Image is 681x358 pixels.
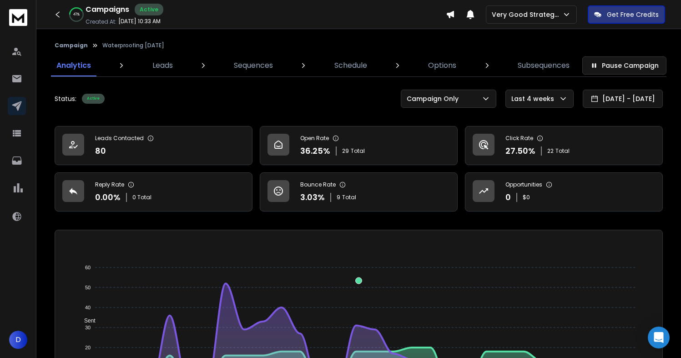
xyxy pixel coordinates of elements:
p: Waterproofing [DATE] [102,42,164,49]
div: Active [135,4,163,15]
tspan: 50 [85,285,91,290]
a: Bounce Rate3.03%9Total [260,172,458,212]
p: Open Rate [300,135,329,142]
tspan: 30 [85,325,91,330]
p: 0 [505,191,511,204]
p: Very Good Strategies [492,10,562,19]
p: Status: [55,94,76,103]
p: Schedule [334,60,367,71]
p: Click Rate [505,135,533,142]
a: Leads Contacted80 [55,126,252,165]
p: [DATE] 10:33 AM [118,18,161,25]
span: 9 [337,194,340,201]
button: Pause Campaign [582,56,666,75]
a: Opportunities0$0 [465,172,663,212]
tspan: 20 [85,345,91,350]
p: Sequences [234,60,273,71]
h1: Campaigns [86,4,129,15]
a: Reply Rate0.00%0 Total [55,172,252,212]
a: Click Rate27.50%22Total [465,126,663,165]
p: $ 0 [523,194,530,201]
p: Created At: [86,18,116,25]
p: Subsequences [518,60,570,71]
span: 29 [342,147,349,155]
p: 36.25 % [300,145,330,157]
tspan: 60 [85,265,91,270]
img: logo [9,9,27,26]
p: Options [428,60,456,71]
span: Total [351,147,365,155]
p: 41 % [73,12,80,17]
span: Total [555,147,570,155]
span: 22 [547,147,554,155]
p: Analytics [56,60,91,71]
button: D [9,331,27,349]
button: Campaign [55,42,88,49]
a: Options [423,55,462,76]
button: Get Free Credits [588,5,665,24]
tspan: 40 [85,305,91,310]
p: Get Free Credits [607,10,659,19]
p: Campaign Only [407,94,462,103]
p: Bounce Rate [300,181,336,188]
p: Reply Rate [95,181,124,188]
p: Leads Contacted [95,135,144,142]
a: Leads [147,55,178,76]
p: Leads [152,60,173,71]
a: Sequences [228,55,278,76]
p: 0.00 % [95,191,121,204]
p: 3.03 % [300,191,325,204]
a: Subsequences [512,55,575,76]
p: Opportunities [505,181,542,188]
button: [DATE] - [DATE] [583,90,663,108]
p: 27.50 % [505,145,535,157]
p: Last 4 weeks [511,94,558,103]
a: Analytics [51,55,96,76]
div: Open Intercom Messenger [648,327,670,348]
span: Total [342,194,356,201]
a: Schedule [329,55,373,76]
div: Active [82,94,105,104]
p: 0 Total [132,194,151,201]
a: Open Rate36.25%29Total [260,126,458,165]
span: Sent [77,318,96,324]
p: 80 [95,145,106,157]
